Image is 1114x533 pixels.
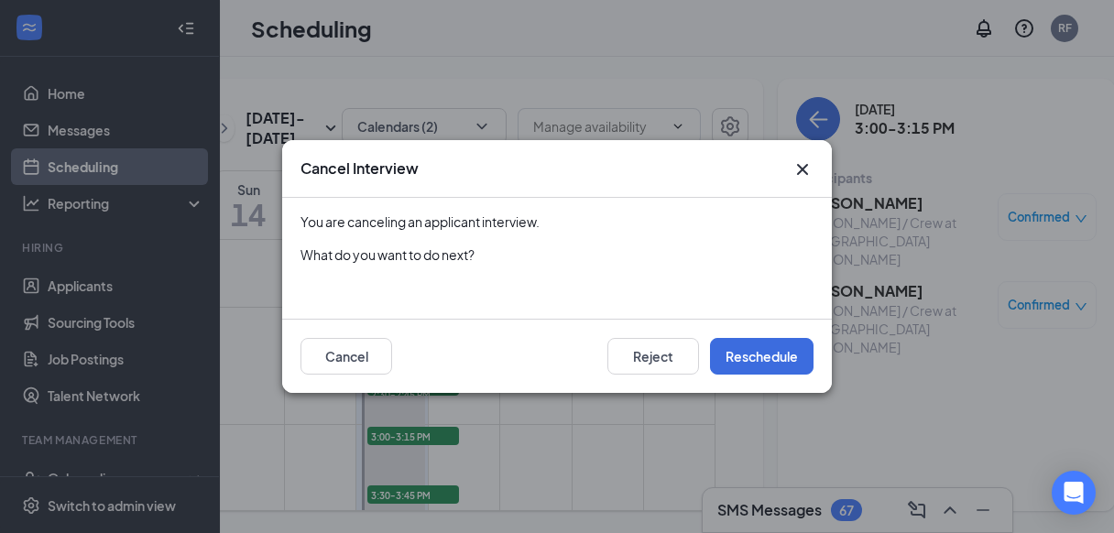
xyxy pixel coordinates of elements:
div: You are canceling an applicant interview. [300,212,814,231]
button: Reschedule [710,338,814,375]
div: What do you want to do next? [300,245,814,264]
div: Open Intercom Messenger [1052,471,1096,515]
button: Close [792,158,814,180]
button: Cancel [300,338,392,375]
button: Reject [607,338,699,375]
h3: Cancel Interview [300,158,419,179]
svg: Cross [792,158,814,180]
